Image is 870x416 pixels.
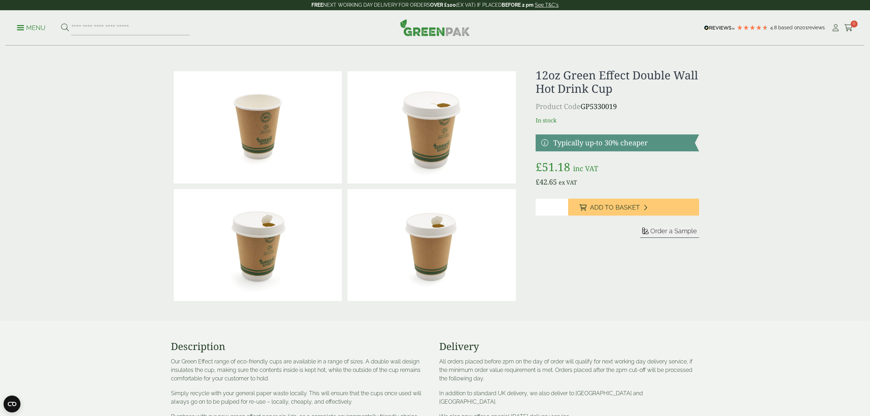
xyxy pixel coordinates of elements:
[430,2,456,8] strong: OVER £100
[640,227,699,238] button: Order a Sample
[831,24,840,31] i: My Account
[559,179,577,186] span: ex VAT
[844,24,853,31] i: Cart
[737,24,768,31] div: 4.79 Stars
[800,25,808,30] span: 201
[536,177,540,187] span: £
[347,189,516,301] img: 12oz Green Effect Double Wall Hot Drink Cup With Lid V3
[536,101,699,112] p: GP5330019
[174,71,342,183] img: 12oz Green Effect Double Wall Hot Drink Cup
[502,2,534,8] strong: BEFORE 2 pm
[536,177,557,187] bdi: 42.65
[536,68,699,96] h1: 12oz Green Effect Double Wall Hot Drink Cup
[568,199,699,216] button: Add to Basket
[770,25,778,30] span: 4.8
[851,20,858,28] span: 0
[311,2,323,8] strong: FREE
[536,159,542,174] span: £
[4,396,20,412] button: Open CMP widget
[536,159,570,174] bdi: 51.18
[171,389,431,406] p: Simply recycle with your general paper waste locally. This will ensure that the cups once used wi...
[17,24,46,32] p: Menu
[536,102,580,111] span: Product Code
[171,340,431,352] h3: Description
[17,24,46,31] a: Menu
[400,19,470,36] img: GreenPak Supplies
[536,116,699,125] p: In stock
[704,25,735,30] img: REVIEWS.io
[808,25,825,30] span: reviews
[439,340,699,352] h3: Delivery
[174,189,342,301] img: 12oz Green Effect Double Wall Hot Drink Cup With Lid V2
[439,389,699,406] p: In addition to standard UK delivery, we also deliver to [GEOGRAPHIC_DATA] and [GEOGRAPHIC_DATA].
[535,2,559,8] a: See T&C's
[844,23,853,33] a: 0
[778,25,800,30] span: Based on
[439,357,699,383] p: All orders placed before 2pm on the day of order will qualify for next working day delivery servi...
[347,71,516,183] img: 12oz Green Effect Double Wall Hot Drink Cup With Lid
[650,227,697,235] span: Order a Sample
[171,357,431,383] p: Our Green Effect range of eco-friendly cups are available in a range of sizes. A double wall desi...
[590,204,640,211] span: Add to Basket
[573,164,598,173] span: inc VAT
